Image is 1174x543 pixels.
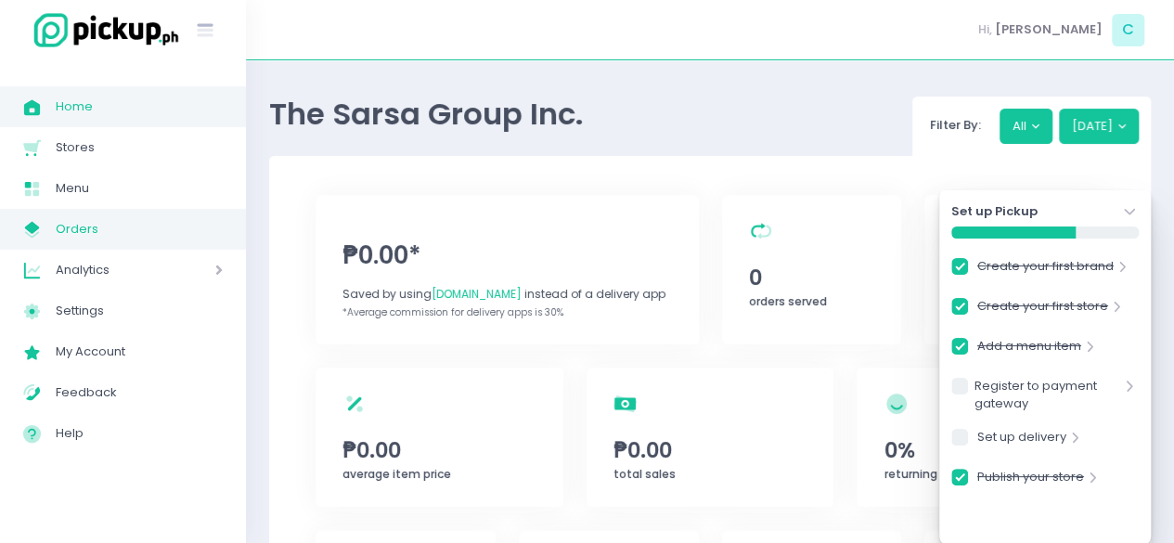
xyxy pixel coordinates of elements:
span: Analytics [56,258,162,282]
span: [PERSON_NAME] [995,20,1103,39]
a: 0%returning customers [857,368,1104,507]
a: 0orders [924,195,1104,344]
button: All [1000,109,1053,144]
a: Set up delivery [977,428,1066,453]
span: ₱0.00* [342,238,671,274]
span: orders served [749,293,827,309]
strong: Set up Pickup [951,202,1038,221]
span: Home [56,95,223,119]
span: ₱0.00 [613,434,806,466]
span: Feedback [56,381,223,405]
span: Menu [56,176,223,200]
span: Filter By: [924,116,987,134]
span: returning customers [884,466,1003,482]
span: ₱0.00 [342,434,535,466]
a: Publish your store [977,468,1084,493]
span: 0% [884,434,1077,466]
a: Create your first store [977,297,1108,322]
span: *Average commission for delivery apps is 30% [342,305,563,319]
span: Hi, [978,20,992,39]
a: ₱0.00total sales [587,368,834,507]
a: Register to payment gateway [974,377,1120,413]
span: Help [56,421,223,446]
a: 0orders served [722,195,902,344]
span: Stores [56,136,223,160]
span: The Sarsa Group Inc. [269,93,583,135]
span: Orders [56,217,223,241]
img: logo [23,10,181,50]
button: [DATE] [1059,109,1140,144]
a: Add a menu item [977,337,1081,362]
a: ₱0.00average item price [316,368,563,507]
span: Settings [56,299,223,323]
span: My Account [56,340,223,364]
span: [DOMAIN_NAME] [432,286,522,302]
a: Create your first brand [977,257,1114,282]
span: total sales [613,466,676,482]
span: 0 [749,262,874,293]
span: average item price [342,466,451,482]
span: C [1112,14,1144,46]
div: Saved by using instead of a delivery app [342,286,671,303]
